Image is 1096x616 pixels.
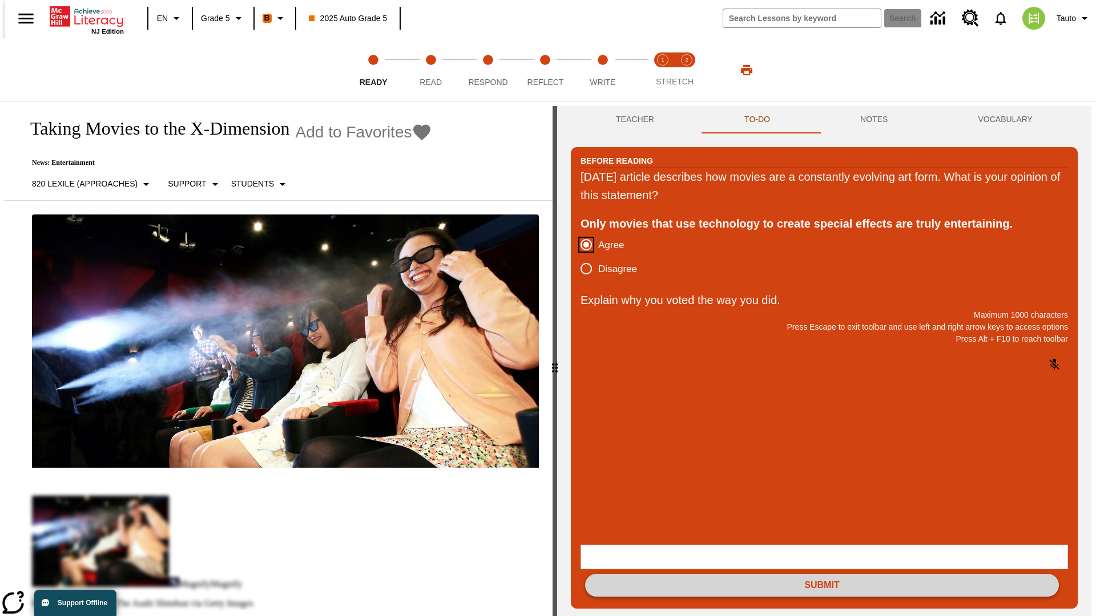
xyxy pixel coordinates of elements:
[1022,7,1045,30] img: avatar image
[598,262,637,277] span: Disagree
[264,11,270,25] span: B
[581,233,646,281] div: poll
[227,174,294,194] button: Select Student
[168,178,206,190] p: Support
[571,106,1078,133] div: Instructional Panel Tabs
[468,78,507,87] span: Respond
[581,168,1068,204] div: [DATE] article describes how movies are a constantly evolving art form. What is your opinion of t...
[231,178,274,190] p: Students
[933,106,1078,133] button: VOCABULARY
[9,2,43,35] button: Open side menu
[360,78,388,87] span: Ready
[196,8,250,29] button: Grade: Grade 5, Select a grade
[296,122,433,142] button: Add to Favorites - Taking Movies to the X-Dimension
[58,599,107,607] span: Support Offline
[581,333,1068,345] p: Press Alt + F10 to reach toolbar
[258,8,292,29] button: Boost Class color is orange. Change class color
[699,106,815,133] button: TO-DO
[598,238,624,253] span: Agree
[670,39,703,102] button: Stretch Respond step 2 of 2
[455,39,521,102] button: Respond step 3 of 5
[571,106,699,133] button: Teacher
[32,214,539,468] img: Panel in front of the seats sprays water mist to the happy audience at a 4DX-equipped theater.
[553,106,557,616] div: Press Enter or Spacebar and then press right and left arrow keys to move the slider
[581,291,1068,309] p: Explain why you voted the way you did.
[420,78,442,87] span: Read
[581,309,1068,321] p: Maximum 1000 characters
[590,78,615,87] span: Write
[656,77,694,86] span: STRETCH
[157,13,168,25] span: EN
[723,9,881,27] input: search field
[18,159,432,167] p: News: Entertainment
[661,57,664,63] text: 1
[986,3,1016,33] a: Notifications
[581,321,1068,333] p: Press Escape to exit toolbar and use left and right arrow keys to access options
[815,106,933,133] button: NOTES
[728,60,765,80] button: Print
[309,13,388,25] span: 2025 Auto Grade 5
[955,3,986,34] a: Resource Center, Will open in new tab
[1052,8,1096,29] button: Profile/Settings
[34,590,116,616] button: Support Offline
[50,4,124,35] div: Home
[581,214,1068,233] div: Only movies that use technology to create special effects are truly entertaining.
[1041,351,1068,378] button: Click to activate and allow voice recognition
[685,57,688,63] text: 2
[5,106,553,610] div: reading
[340,39,406,102] button: Ready step 1 of 5
[527,78,564,87] span: Reflect
[27,174,158,194] button: Select Lexile, 820 Lexile (Approaches)
[570,39,636,102] button: Write step 5 of 5
[557,106,1091,616] div: activity
[646,39,679,102] button: Stretch Read step 1 of 2
[32,178,138,190] p: 820 Lexile (Approaches)
[201,13,230,25] span: Grade 5
[296,123,412,141] span: Add to Favorites
[512,39,578,102] button: Reflect step 4 of 5
[924,3,955,34] a: Data Center
[585,574,1059,597] button: Submit
[5,9,167,19] body: Explain why you voted the way you did. Maximum 1000 characters Press Alt + F10 to reach toolbar P...
[1016,3,1052,33] button: Select a new avatar
[163,174,226,194] button: Scaffolds, Support
[581,155,653,167] h2: Before Reading
[397,39,464,102] button: Read step 2 of 5
[91,28,124,35] span: NJ Edition
[152,8,188,29] button: Language: EN, Select a language
[1057,13,1076,25] span: Tauto
[18,118,290,139] h1: Taking Movies to the X-Dimension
